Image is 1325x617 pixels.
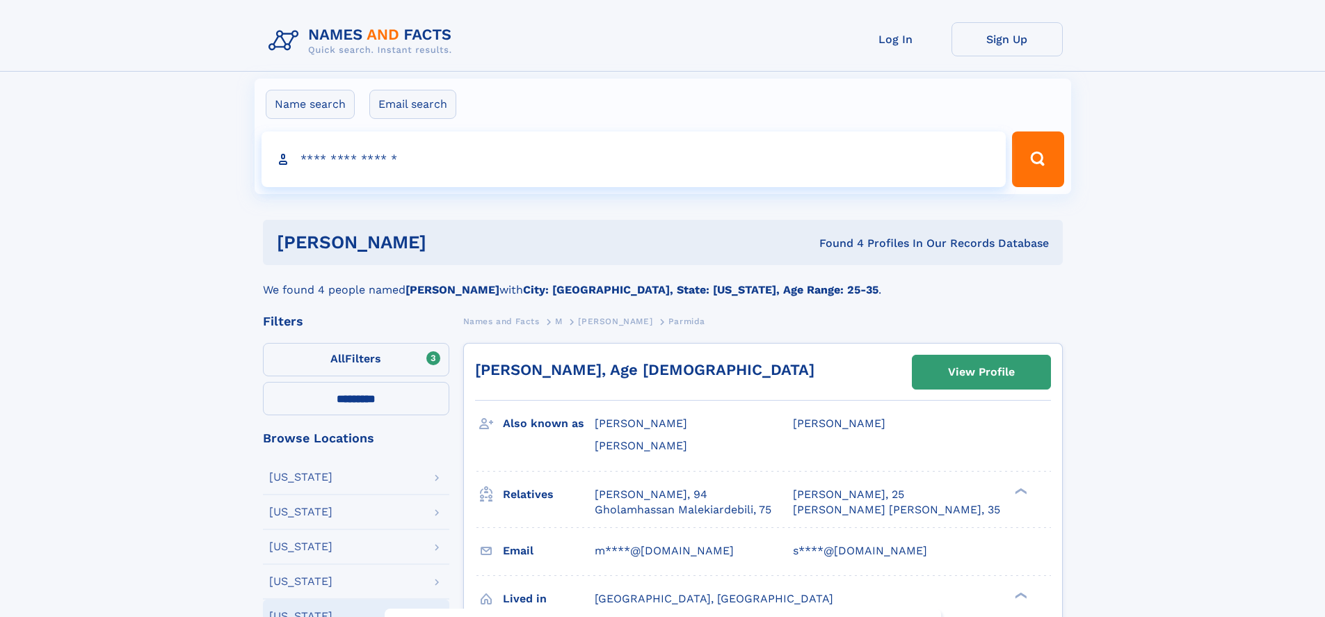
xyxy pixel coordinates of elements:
[840,22,951,56] a: Log In
[330,352,345,365] span: All
[503,587,595,611] h3: Lived in
[503,412,595,435] h3: Also known as
[269,541,332,552] div: [US_STATE]
[913,355,1050,389] a: View Profile
[269,506,332,518] div: [US_STATE]
[369,90,456,119] label: Email search
[595,439,687,452] span: [PERSON_NAME]
[793,417,885,430] span: [PERSON_NAME]
[266,90,355,119] label: Name search
[1012,131,1063,187] button: Search Button
[595,487,707,502] a: [PERSON_NAME], 94
[463,312,540,330] a: Names and Facts
[263,22,463,60] img: Logo Names and Facts
[595,592,833,605] span: [GEOGRAPHIC_DATA], [GEOGRAPHIC_DATA]
[263,432,449,444] div: Browse Locations
[793,487,904,502] a: [PERSON_NAME], 25
[503,483,595,506] h3: Relatives
[595,417,687,430] span: [PERSON_NAME]
[555,312,563,330] a: M
[277,234,623,251] h1: [PERSON_NAME]
[948,356,1015,388] div: View Profile
[793,502,1000,518] a: [PERSON_NAME] [PERSON_NAME], 35
[405,283,499,296] b: [PERSON_NAME]
[578,316,652,326] span: [PERSON_NAME]
[262,131,1006,187] input: search input
[523,283,878,296] b: City: [GEOGRAPHIC_DATA], State: [US_STATE], Age Range: 25-35
[269,472,332,483] div: [US_STATE]
[578,312,652,330] a: [PERSON_NAME]
[623,236,1049,251] div: Found 4 Profiles In Our Records Database
[475,361,814,378] a: [PERSON_NAME], Age [DEMOGRAPHIC_DATA]
[1011,486,1028,495] div: ❯
[668,316,705,326] span: Parmida
[263,343,449,376] label: Filters
[595,502,771,518] a: Gholamhassan Malekiardebili, 75
[263,315,449,328] div: Filters
[1011,591,1028,600] div: ❯
[555,316,563,326] span: M
[263,265,1063,298] div: We found 4 people named with .
[269,576,332,587] div: [US_STATE]
[503,539,595,563] h3: Email
[951,22,1063,56] a: Sign Up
